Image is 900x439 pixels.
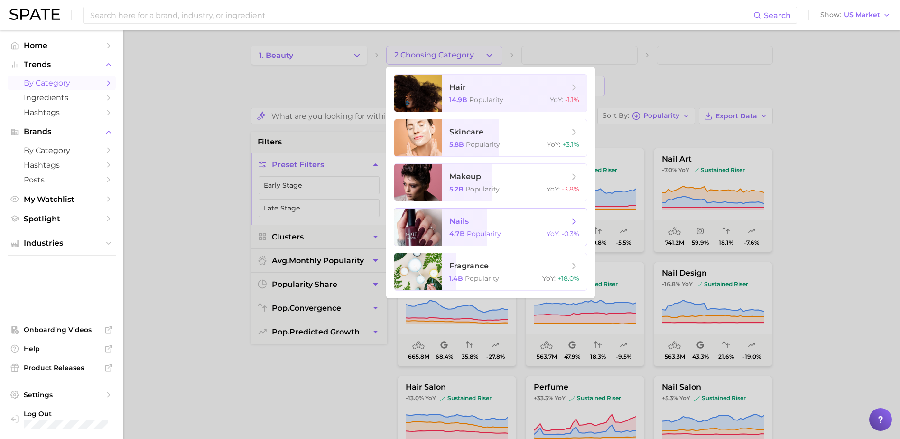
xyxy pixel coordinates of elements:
[449,261,489,270] span: fragrance
[8,143,116,158] a: by Category
[24,410,108,418] span: Log Out
[465,274,499,283] span: Popularity
[469,95,503,104] span: Popularity
[449,229,465,238] span: 4.7b
[449,274,463,283] span: 1.4b
[820,12,841,18] span: Show
[465,185,500,193] span: Popularity
[449,185,464,193] span: 5.2b
[562,229,579,238] span: -0.3%
[562,185,579,193] span: -3.8%
[24,161,100,170] span: Hashtags
[8,342,116,356] a: Help
[8,57,116,72] button: Trends
[24,127,100,136] span: Brands
[467,229,501,238] span: Popularity
[8,211,116,226] a: Spotlight
[8,236,116,250] button: Industries
[8,388,116,402] a: Settings
[818,9,893,21] button: ShowUS Market
[542,274,556,283] span: YoY :
[449,217,469,226] span: nails
[24,344,100,353] span: Help
[449,83,466,92] span: hair
[8,105,116,120] a: Hashtags
[466,140,500,149] span: Popularity
[386,67,595,298] ul: 2.Choosing Category
[24,108,100,117] span: Hashtags
[547,140,560,149] span: YoY :
[547,229,560,238] span: YoY :
[24,195,100,204] span: My Watchlist
[764,11,791,20] span: Search
[24,363,100,372] span: Product Releases
[8,407,116,431] a: Log out. Currently logged in with e-mail brittany@kirkerent.com.
[562,140,579,149] span: +3.1%
[8,124,116,139] button: Brands
[547,185,560,193] span: YoY :
[9,9,60,20] img: SPATE
[449,95,467,104] span: 14.9b
[449,172,481,181] span: makeup
[8,323,116,337] a: Onboarding Videos
[449,140,464,149] span: 5.8b
[24,78,100,87] span: by Category
[550,95,563,104] span: YoY :
[24,391,100,399] span: Settings
[8,90,116,105] a: Ingredients
[24,175,100,184] span: Posts
[24,214,100,223] span: Spotlight
[24,325,100,334] span: Onboarding Videos
[24,93,100,102] span: Ingredients
[24,41,100,50] span: Home
[8,76,116,90] a: by Category
[8,192,116,207] a: My Watchlist
[8,172,116,187] a: Posts
[24,60,100,69] span: Trends
[8,38,116,53] a: Home
[8,361,116,375] a: Product Releases
[557,274,579,283] span: +18.0%
[8,158,116,172] a: Hashtags
[449,127,483,136] span: skincare
[89,7,753,23] input: Search here for a brand, industry, or ingredient
[565,95,579,104] span: -1.1%
[844,12,880,18] span: US Market
[24,146,100,155] span: by Category
[24,239,100,248] span: Industries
